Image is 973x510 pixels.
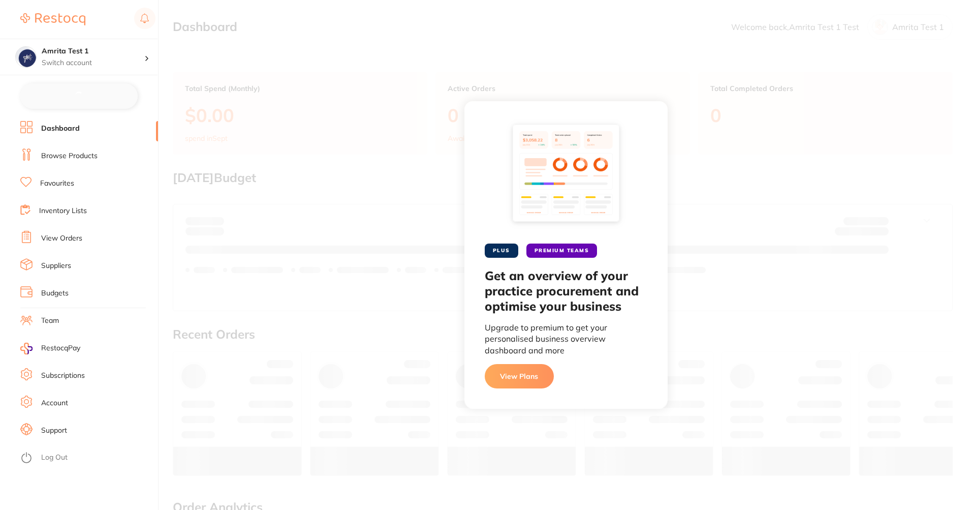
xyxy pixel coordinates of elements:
h2: Get an overview of your practice procurement and optimise your business [485,268,647,314]
a: Inventory Lists [39,206,87,216]
img: Restocq Logo [20,13,85,25]
a: Budgets [41,288,69,298]
a: Favourites [40,178,74,189]
a: Suppliers [41,261,71,271]
a: RestocqPay [20,343,80,354]
span: RestocqPay [41,343,80,353]
a: Account [41,398,68,408]
p: Switch account [42,58,144,68]
img: Amrita Test 1 [16,47,36,67]
span: PLUS [485,244,518,258]
a: Support [41,426,67,436]
a: Log Out [41,453,68,463]
button: Log Out [20,450,155,466]
img: dashboard-preview.svg [509,122,623,231]
a: Team [41,316,59,326]
h4: Amrita Test 1 [42,46,144,56]
a: Subscriptions [41,371,85,381]
span: PREMIUM TEAMS [526,244,598,258]
a: Browse Products [41,151,98,161]
p: Upgrade to premium to get your personalised business overview dashboard and more [485,322,647,356]
img: RestocqPay [20,343,33,354]
a: View Orders [41,233,82,244]
a: Dashboard [41,124,80,134]
button: View Plans [485,364,554,388]
a: Restocq Logo [20,8,85,31]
